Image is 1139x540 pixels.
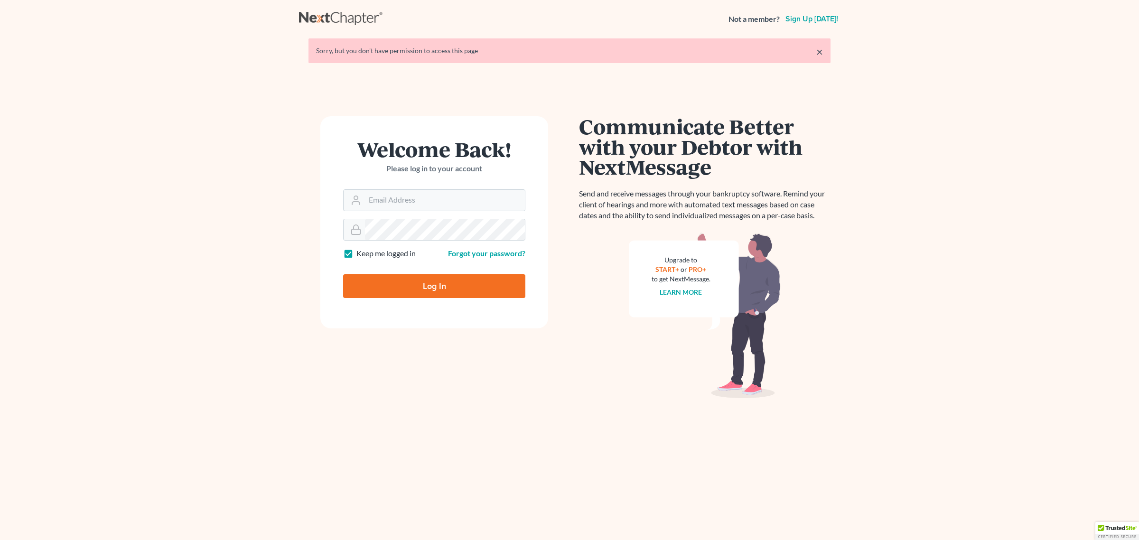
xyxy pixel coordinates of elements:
[356,248,416,259] label: Keep me logged in
[816,46,823,57] a: ×
[784,15,840,23] a: Sign up [DATE]!
[579,116,831,177] h1: Communicate Better with your Debtor with NextMessage
[316,46,823,56] div: Sorry, but you don't have permission to access this page
[343,139,525,159] h1: Welcome Back!
[629,233,781,399] img: nextmessage_bg-59042aed3d76b12b5cd301f8e5b87938c9018125f34e5fa2b7a6b67550977c72.svg
[681,265,688,273] span: or
[728,14,780,25] strong: Not a member?
[365,190,525,211] input: Email Address
[579,188,831,221] p: Send and receive messages through your bankruptcy software. Remind your client of hearings and mo...
[652,255,710,265] div: Upgrade to
[1095,522,1139,540] div: TrustedSite Certified
[656,265,680,273] a: START+
[660,288,702,296] a: Learn more
[689,265,707,273] a: PRO+
[343,274,525,298] input: Log In
[343,163,525,174] p: Please log in to your account
[652,274,710,284] div: to get NextMessage.
[448,249,525,258] a: Forgot your password?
